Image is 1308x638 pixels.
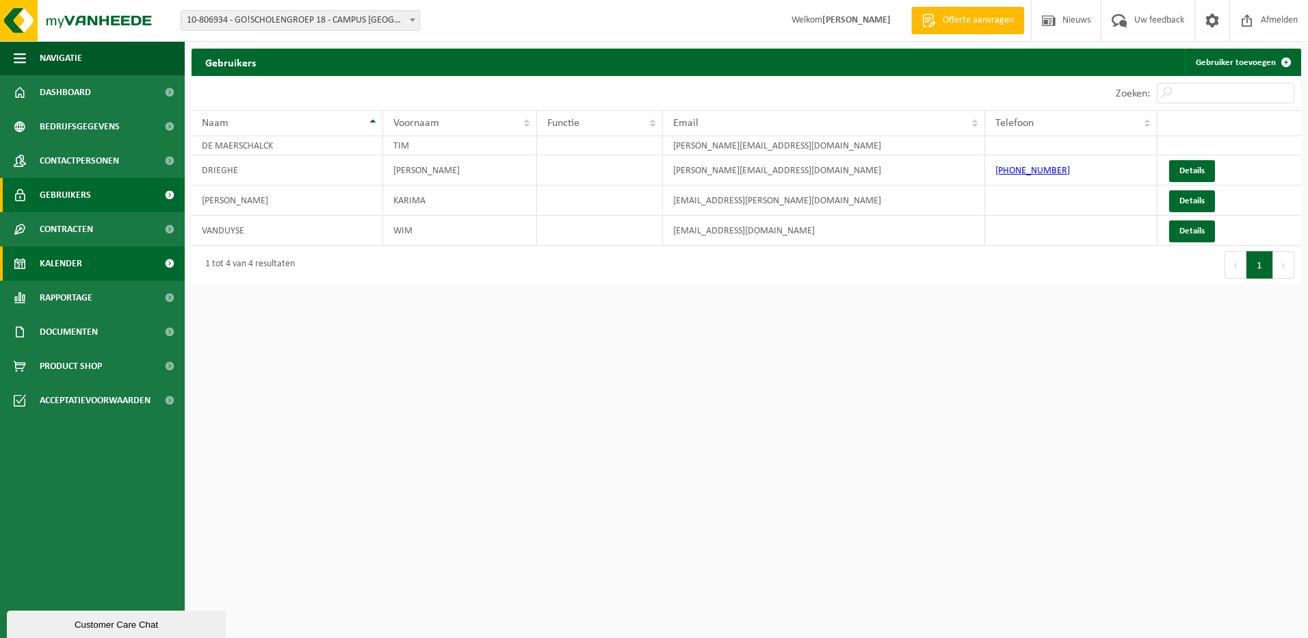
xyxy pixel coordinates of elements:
span: 10-806934 - GO!SCHOLENGROEP 18 - CAMPUS HAMME - HAMME [181,10,420,31]
td: KARIMA [383,186,537,216]
button: Next [1273,251,1294,279]
a: Offerte aanvragen [911,7,1024,34]
span: Dashboard [40,75,91,110]
td: [PERSON_NAME] [192,186,383,216]
strong: [PERSON_NAME] [822,15,891,25]
button: 1 [1246,251,1273,279]
td: DE MAERSCHALCK [192,136,383,155]
span: Product Shop [40,349,102,383]
td: DRIEGHE [192,155,383,186]
span: Acceptatievoorwaarden [40,383,151,418]
h2: Gebruikers [192,49,270,75]
span: Offerte aanvragen [939,14,1017,27]
td: [PERSON_NAME] [383,155,537,186]
iframe: chat widget [7,608,228,638]
td: [EMAIL_ADDRESS][DOMAIN_NAME] [663,216,985,246]
span: Email [673,118,698,129]
span: Telefoon [995,118,1034,129]
td: [EMAIL_ADDRESS][PERSON_NAME][DOMAIN_NAME] [663,186,985,216]
a: Details [1169,160,1215,182]
label: Zoeken: [1116,88,1150,99]
a: [PHONE_NUMBER] [995,166,1070,176]
span: Rapportage [40,281,92,315]
span: Kalender [40,246,82,281]
a: Details [1169,190,1215,212]
td: VANDUYSE [192,216,383,246]
td: [PERSON_NAME][EMAIL_ADDRESS][DOMAIN_NAME] [663,136,985,155]
div: 1 tot 4 van 4 resultaten [198,253,295,277]
span: Functie [547,118,579,129]
span: Gebruikers [40,178,91,212]
span: Navigatie [40,41,82,75]
a: Details [1169,220,1215,242]
a: Gebruiker toevoegen [1185,49,1300,76]
td: [PERSON_NAME][EMAIL_ADDRESS][DOMAIN_NAME] [663,155,985,186]
span: Contactpersonen [40,144,119,178]
span: Documenten [40,315,98,349]
td: WIM [383,216,537,246]
td: TIM [383,136,537,155]
button: Previous [1225,251,1246,279]
span: Contracten [40,212,93,246]
span: Bedrijfsgegevens [40,110,120,144]
span: Voornaam [393,118,439,129]
span: Naam [202,118,228,129]
span: 10-806934 - GO!SCHOLENGROEP 18 - CAMPUS HAMME - HAMME [181,11,419,30]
